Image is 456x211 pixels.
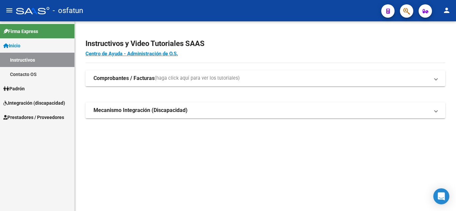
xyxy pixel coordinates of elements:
[155,75,240,82] span: (haga click aquí para ver los tutoriales)
[3,85,25,92] span: Padrón
[433,188,449,204] div: Open Intercom Messenger
[53,3,83,18] span: - osfatun
[85,51,178,57] a: Centro de Ayuda - Administración de O.S.
[443,6,451,14] mat-icon: person
[3,114,64,121] span: Prestadores / Proveedores
[5,6,13,14] mat-icon: menu
[93,107,188,114] strong: Mecanismo Integración (Discapacidad)
[93,75,155,82] strong: Comprobantes / Facturas
[85,37,445,50] h2: Instructivos y Video Tutoriales SAAS
[3,99,65,107] span: Integración (discapacidad)
[85,70,445,86] mat-expansion-panel-header: Comprobantes / Facturas(haga click aquí para ver los tutoriales)
[3,28,38,35] span: Firma Express
[3,42,20,49] span: Inicio
[85,102,445,118] mat-expansion-panel-header: Mecanismo Integración (Discapacidad)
